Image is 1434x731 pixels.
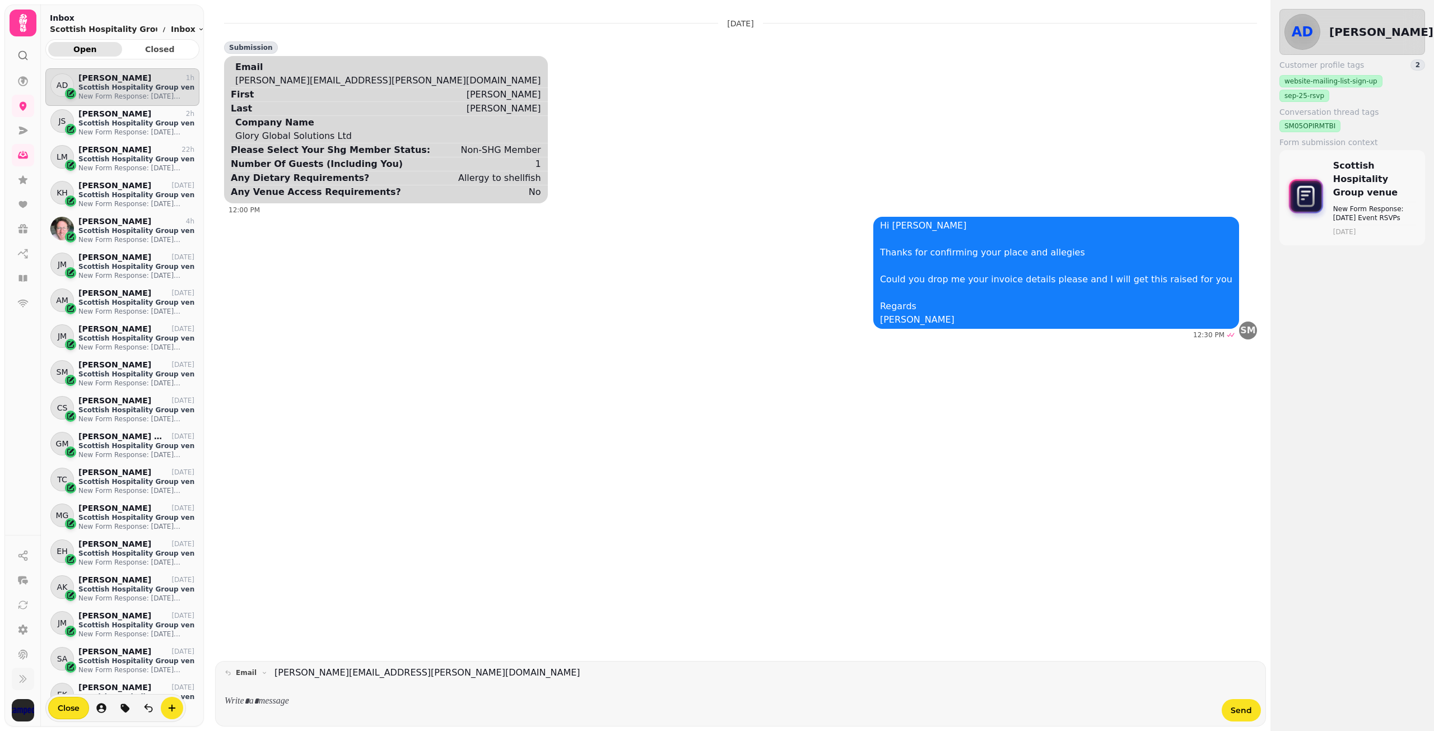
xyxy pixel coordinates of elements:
h2: [PERSON_NAME] [1329,24,1433,40]
p: Regards [880,300,1232,313]
span: Close [58,704,80,712]
p: 1h [186,73,194,82]
p: Scottish Hospitality Group venue [78,585,194,594]
span: JM [58,617,67,628]
p: [DATE] [727,18,753,29]
p: Scottish Hospitality Group venue [78,656,194,665]
span: SM [1240,326,1255,335]
p: [DATE] [171,575,194,584]
p: [DATE] [171,181,194,190]
span: EH [57,546,67,557]
span: AM [56,295,68,306]
p: New Form Response: [DATE] Event RSVPs [78,522,194,531]
p: Scottish Hospitality Group venue [78,83,194,92]
p: [DATE] [171,683,194,692]
nav: breadcrumb [50,24,204,35]
span: CS [57,402,68,413]
p: New Form Response: [DATE] Event RSVPs [78,415,194,423]
p: [PERSON_NAME] [78,611,151,621]
div: [PERSON_NAME] [467,102,541,115]
p: Scottish Hospitality Group venue [78,119,194,128]
p: Scottish Hospitality Group venue [78,513,194,522]
p: [PERSON_NAME] [880,313,1232,327]
button: Closed [123,42,197,57]
div: Email [235,60,263,74]
button: Close [48,697,89,719]
div: [PERSON_NAME] [467,88,541,101]
img: Joe Foley [50,217,74,240]
span: AD [1292,25,1314,39]
div: Please Select Your Shg Member Status: [231,143,430,157]
p: [DATE] [171,539,194,548]
span: Open [57,45,113,53]
p: [PERSON_NAME] [78,504,151,513]
span: LM [57,151,68,162]
button: Open [48,42,122,57]
p: [DATE] [171,396,194,405]
p: [PERSON_NAME] [78,683,151,692]
p: [DATE] [171,611,194,620]
span: JM [58,259,67,270]
p: Scottish Hospitality Group venue [50,24,157,35]
p: New Form Response: [DATE] Event RSVPs [78,271,194,280]
p: 22h [181,145,194,154]
img: User avatar [12,699,34,721]
p: New Form Response: [DATE] Event RSVPs [78,343,194,352]
button: email [220,666,272,679]
p: Scottish Hospitality Group venue [78,549,194,558]
p: Scottish Hospitality Group venue [78,406,194,415]
p: [PERSON_NAME] [78,468,151,477]
div: grid [45,68,199,713]
span: Customer profile tags [1279,59,1364,71]
p: [PERSON_NAME] [78,181,151,190]
p: New Form Response: [DATE] Event RSVPs [78,594,194,603]
p: 2h [186,109,194,118]
p: New Form Response: [DATE] Event RSVPs [1333,204,1416,222]
button: Inbox [171,24,204,35]
p: [DATE] [171,360,194,369]
p: Scottish Hospitality Group venue [78,334,194,343]
span: JS [58,115,66,127]
span: SM [57,366,68,378]
p: Scottish Hospitality Group venue [78,477,194,486]
p: [PERSON_NAME] [78,575,151,585]
span: TC [57,474,67,485]
button: User avatar [10,699,36,721]
div: Number Of Guests (Including You) [231,157,403,171]
p: [DATE] [171,288,194,297]
button: create-convo [161,697,183,719]
p: Scottish Hospitality Group venue [78,441,194,450]
span: SA [57,653,68,664]
div: website-mailing-list-sign-up [1279,75,1382,87]
p: Thanks for confirming your place and allegies [880,246,1232,259]
div: No [529,185,541,199]
p: Could you drop me your invoice details please and I will get this raised for you [880,273,1232,286]
p: New Form Response: [DATE] Event RSVPs [78,128,194,137]
div: sep-25-rsvp [1279,90,1329,102]
p: [PERSON_NAME] [78,109,151,119]
p: Scottish Hospitality Group venue [78,370,194,379]
p: [PERSON_NAME] [78,73,151,83]
label: Conversation thread tags [1279,106,1425,118]
p: [PERSON_NAME] [78,288,151,298]
p: [DATE] [171,647,194,656]
p: Scottish Hospitality Group venue [78,621,194,630]
p: Scottish Hospitality Group venue [78,190,194,199]
p: New Form Response: [DATE] Event RSVPs [78,235,194,244]
p: Hi [PERSON_NAME] [880,219,1232,232]
label: Form submission context [1279,137,1425,148]
p: Scottish Hospitality Group venue [78,262,194,271]
span: EK [57,689,67,700]
span: JM [58,330,67,342]
p: New Form Response: [DATE] Event RSVPs [78,630,194,639]
div: Submission [224,41,278,54]
a: [PERSON_NAME][EMAIL_ADDRESS][PERSON_NAME][DOMAIN_NAME] [274,666,580,679]
p: [PERSON_NAME] [78,396,151,406]
div: Glory Global Solutions Ltd [235,129,352,143]
p: Scottish Hospitality Group venue [78,692,194,701]
p: Scottish Hospitality Group venue [78,298,194,307]
span: AK [57,581,68,593]
div: [PERSON_NAME][EMAIL_ADDRESS][PERSON_NAME][DOMAIN_NAME] [235,74,541,87]
div: Last [231,102,252,115]
button: tag-thread [114,697,136,719]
